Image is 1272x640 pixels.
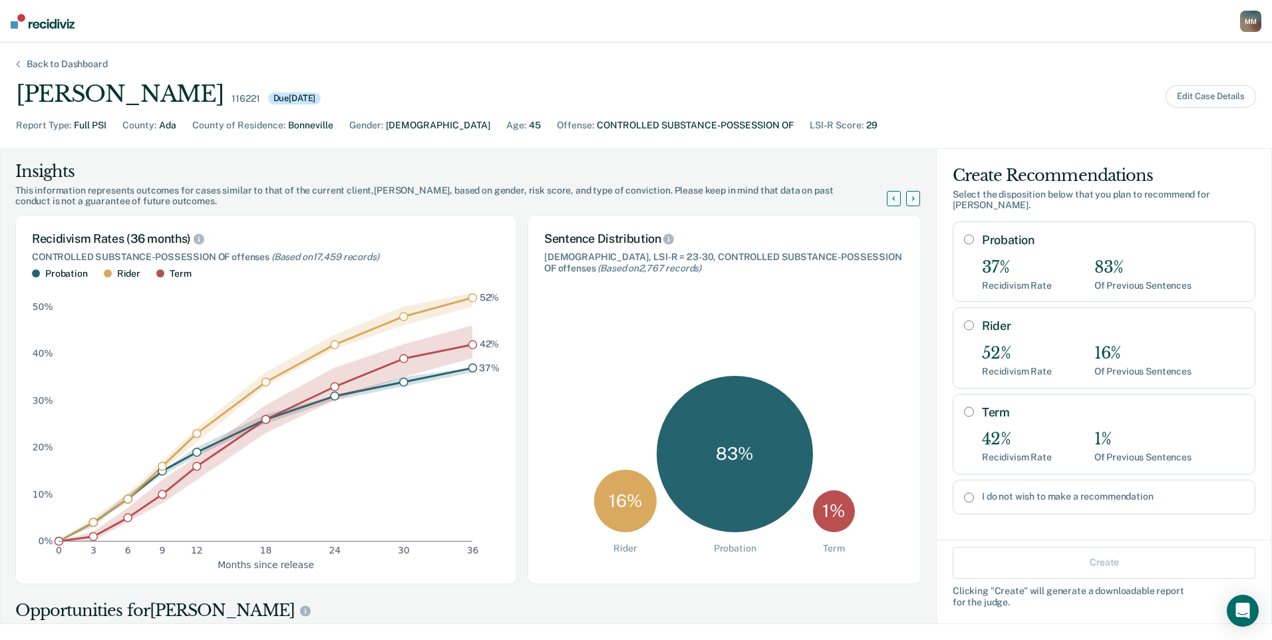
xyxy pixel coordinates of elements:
span: (Based on 17,459 records ) [271,251,379,262]
div: 1 % [813,490,855,532]
div: Offense : [557,118,594,132]
text: 0% [39,536,53,546]
div: Recidivism Rates (36 months) [32,232,500,246]
div: CONTROLLED SUBSTANCE-POSSESSION OF offenses [32,251,500,263]
div: Full PSI [74,118,106,132]
text: 24 [329,545,341,556]
text: 18 [260,545,272,556]
div: 16 % [594,470,657,532]
div: Probation [714,543,756,554]
div: Recidivism Rate [982,366,1052,377]
div: Clicking " Create " will generate a downloadable report for the judge. [953,585,1255,607]
div: Recidivism Rate [982,280,1052,291]
img: Recidiviz [11,14,75,29]
div: County of Residence : [192,118,285,132]
div: Term [823,543,844,554]
div: Rider [117,268,140,279]
div: Open Intercom Messenger [1227,595,1259,627]
div: 83 % [657,376,813,532]
g: area [59,293,472,541]
label: Rider [982,319,1244,333]
g: x-axis label [218,559,314,569]
div: Bonneville [288,118,333,132]
div: Probation [45,268,88,279]
div: M M [1240,11,1261,32]
div: Gender : [349,118,383,132]
div: 42% [982,430,1052,449]
div: 16% [1094,344,1192,363]
div: 37% [982,258,1052,277]
text: 40% [33,348,53,359]
text: 37% [479,362,500,373]
div: Due [DATE] [268,92,321,104]
text: 30 [398,545,410,556]
div: Of Previous Sentences [1094,452,1192,463]
text: 42% [480,339,500,349]
div: Ada [159,118,176,132]
text: 6 [125,545,131,556]
div: Back to Dashboard [11,59,124,70]
div: Term [170,268,191,279]
div: 45 [529,118,541,132]
div: County : [122,118,156,132]
div: [PERSON_NAME] [16,80,224,108]
div: Sentence Distribution [544,232,905,246]
text: 52% [480,292,500,303]
label: Probation [982,233,1244,247]
div: Recidivism Rate [982,452,1052,463]
text: 12 [191,545,203,556]
g: y-axis tick label [33,301,53,546]
button: MM [1240,11,1261,32]
text: 30% [33,395,53,405]
text: 36 [467,545,479,556]
div: 116221 [232,93,259,104]
div: 83% [1094,258,1192,277]
div: [DEMOGRAPHIC_DATA] [386,118,490,132]
div: 52% [982,344,1052,363]
div: Report Type : [16,118,71,132]
text: Months since release [218,559,314,569]
div: Of Previous Sentences [1094,366,1192,377]
text: 0 [56,545,62,556]
text: 9 [160,545,166,556]
div: Rider [613,543,637,554]
div: [DEMOGRAPHIC_DATA], LSI-R = 23-30, CONTROLLED SUBSTANCE-POSSESSION OF offenses [544,251,905,274]
div: CONTROLLED SUBSTANCE-POSSESSION OF [597,118,794,132]
div: Opportunities for [PERSON_NAME] [15,600,921,621]
text: 10% [33,488,53,499]
label: I do not wish to make a recommendation [982,491,1244,502]
div: 1% [1094,430,1192,449]
g: x-axis tick label [56,545,478,556]
button: Create [953,546,1255,578]
div: This information represents outcomes for cases similar to that of the current client, [PERSON_NAM... [15,185,903,208]
div: Select the disposition below that you plan to recommend for [PERSON_NAME] . [953,189,1255,212]
button: Edit Case Details [1166,85,1256,108]
div: Insights [15,161,903,182]
div: Of Previous Sentences [1094,280,1192,291]
div: Age : [506,118,526,132]
span: (Based on 2,767 records ) [597,263,701,273]
div: Create Recommendations [953,165,1255,186]
label: Term [982,405,1244,420]
g: text [479,292,500,373]
text: 50% [33,301,53,312]
text: 3 [90,545,96,556]
g: dot [55,293,477,545]
div: 29 [866,118,877,132]
div: LSI-R Score : [810,118,864,132]
text: 20% [33,442,53,452]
